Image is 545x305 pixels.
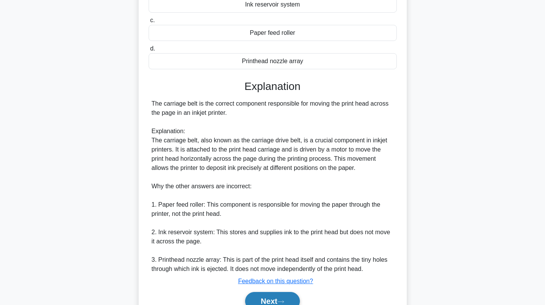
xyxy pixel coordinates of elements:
div: Printhead nozzle array [149,53,397,69]
span: c. [150,17,155,23]
div: Paper feed roller [149,25,397,41]
h3: Explanation [153,80,392,93]
div: The carriage belt is the correct component responsible for moving the print head across the page ... [152,99,394,274]
a: Feedback on this question? [238,278,313,284]
span: d. [150,45,155,52]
